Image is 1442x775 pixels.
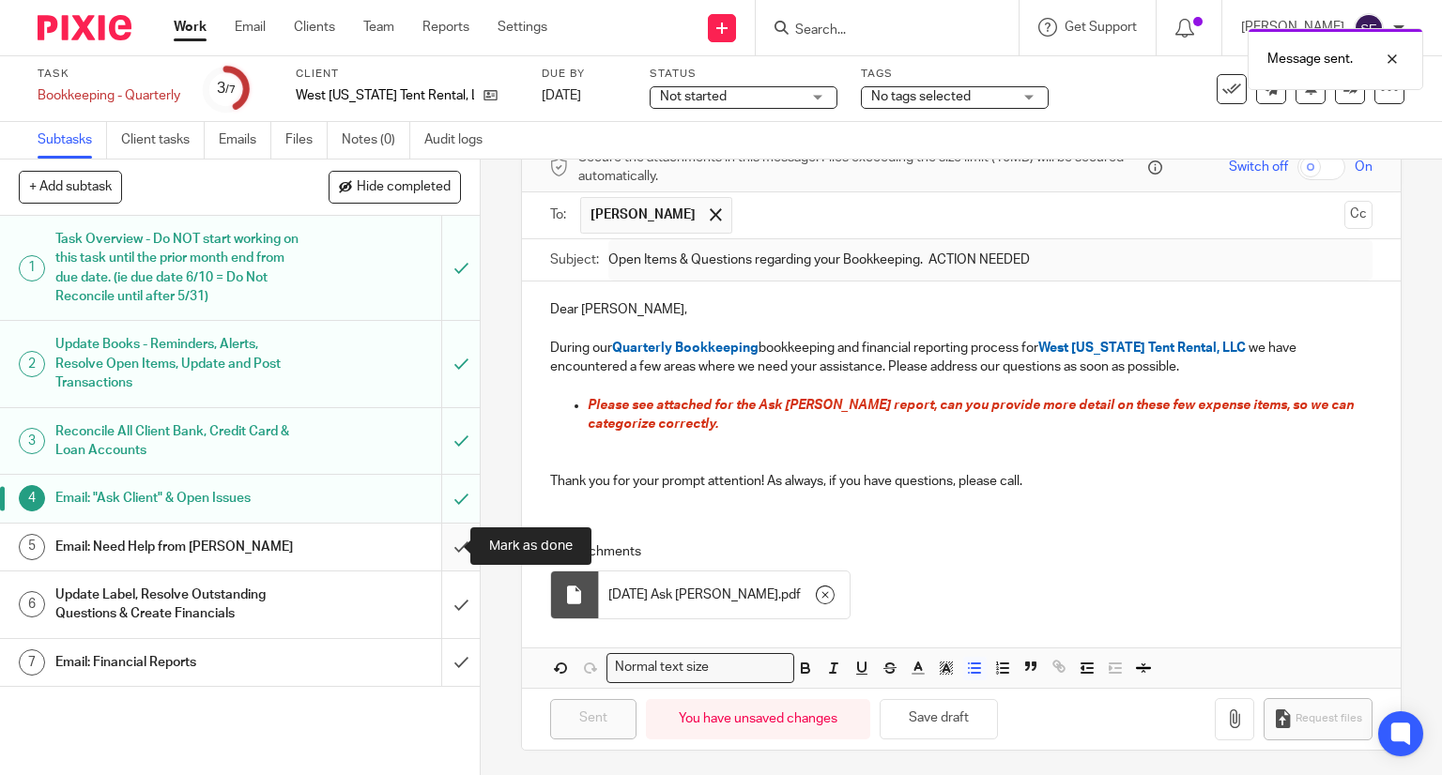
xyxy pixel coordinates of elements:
[38,122,107,159] a: Subtasks
[498,18,547,37] a: Settings
[781,585,801,604] span: pdf
[55,648,300,676] h1: Email: Financial Reports
[296,67,518,82] label: Client
[588,399,1357,431] span: Please see attached for the Ask [PERSON_NAME] report, can you provide more detail on these few ex...
[19,428,45,454] div: 3
[612,342,759,355] span: Quarterly Bookkeeping
[19,351,45,377] div: 2
[38,86,180,105] div: Bookkeeping - Quarterly
[19,485,45,511] div: 4
[611,658,713,677] span: Normal text size
[606,653,794,682] div: Search for option
[1355,158,1373,176] span: On
[871,90,971,103] span: No tags selected
[55,533,300,561] h1: Email: Need Help from [PERSON_NAME]
[715,658,783,677] input: Search for option
[55,484,300,512] h1: Email: "Ask Client" & Open Issues
[294,18,335,37] a: Clients
[542,89,581,102] span: [DATE]
[1344,201,1373,229] button: Cc
[38,67,180,82] label: Task
[550,205,571,224] label: To:
[55,330,300,397] h1: Update Books - Reminders, Alerts, Resolve Open Items, Update and Post Transactions
[650,67,837,82] label: Status
[225,84,236,95] small: /7
[38,15,131,40] img: Pixie
[1038,342,1246,355] span: West [US_STATE] Tent Rental, LLC
[646,699,870,739] div: You have unsaved changes
[19,591,45,617] div: 6
[550,699,637,739] input: Sent
[660,90,727,103] span: Not started
[550,472,1373,491] p: Thank you for your prompt attention! As always, if you have questions, please call.
[1264,698,1373,740] button: Request files
[55,225,300,311] h1: Task Overview - Do NOT start working on this task until the prior month end from due date. (ie du...
[285,122,328,159] a: Files
[235,18,266,37] a: Email
[880,699,998,739] button: Save draft
[55,418,300,465] h1: Reconcile All Client Bank, Credit Card & Loan Accounts
[357,180,451,195] span: Hide completed
[422,18,469,37] a: Reports
[608,585,778,604] span: [DATE] Ask [PERSON_NAME]
[296,86,474,105] p: West [US_STATE] Tent Rental, LLC
[424,122,497,159] a: Audit logs
[174,18,207,37] a: Work
[55,581,300,629] h1: Update Label, Resolve Outstanding Questions & Create Financials
[19,649,45,676] div: 7
[550,542,1357,561] p: Attachments
[217,78,236,99] div: 3
[342,122,410,159] a: Notes (0)
[542,67,626,82] label: Due by
[363,18,394,37] a: Team
[578,148,1144,187] span: Secure the attachments in this message. Files exceeding the size limit (10MB) will be secured aut...
[19,171,122,203] button: + Add subtask
[19,534,45,560] div: 5
[1229,158,1288,176] span: Switch off
[1267,50,1353,68] p: Message sent.
[1296,711,1362,726] span: Request files
[591,205,696,224] span: [PERSON_NAME]
[329,171,461,203] button: Hide completed
[19,255,45,281] div: 1
[219,122,271,159] a: Emails
[121,122,205,159] a: Client tasks
[550,339,1373,377] p: During our bookkeeping and financial reporting process for we have encountered a few areas where ...
[1354,13,1384,43] img: svg%3E
[550,251,599,269] label: Subject:
[599,571,850,618] div: .
[550,300,1373,319] p: Dear [PERSON_NAME],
